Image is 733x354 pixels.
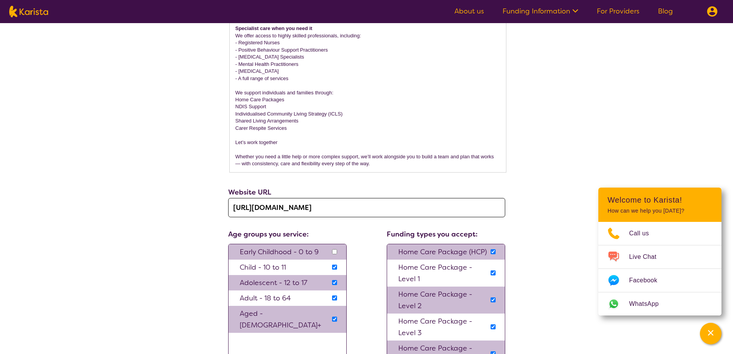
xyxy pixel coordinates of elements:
p: - [MEDICAL_DATA] Specialists [235,54,500,60]
p: We support individuals and families through: [235,89,500,96]
a: About us [454,7,484,16]
img: Karista logo [9,6,48,17]
p: - Registered Nurses [235,39,500,46]
label: Website URL [228,188,271,197]
p: Shared Living Arrangements [235,117,500,124]
p: How can we help you [DATE]? [608,208,712,214]
p: - [MEDICAL_DATA] [235,68,500,75]
p: Home Care Package - Level 3 [398,315,489,339]
input: http:// [228,198,505,217]
label: Age groups you service: [228,230,309,239]
img: menu [707,6,718,17]
a: For Providers [597,7,639,16]
span: Live Chat [629,251,666,263]
p: Early Childhood - 0 to 9 [240,246,319,258]
p: We offer access to highly skilled professionals, including: [235,32,500,39]
p: Whether you need a little help or more complex support, we’ll work alongside you to build a team ... [235,153,500,168]
p: Home Care Packages [235,96,500,103]
span: Call us [629,228,658,239]
p: Aged - [DEMOGRAPHIC_DATA]+ [240,308,330,331]
p: Adult - 18 to 64 [240,292,291,304]
p: - A full range of services [235,75,500,82]
label: Funding types you accept: [387,230,478,239]
p: - Positive Behaviour Support Practitioners [235,47,500,54]
p: Adolescent - 12 to 17 [240,277,307,289]
a: Funding Information [503,7,578,16]
h2: Welcome to Karista! [608,195,712,205]
div: Channel Menu [598,188,721,315]
p: Child - 10 to 11 [240,262,286,273]
strong: Specialist care when you need it [235,25,312,31]
a: Blog [658,7,673,16]
p: - Mental Health Practitioners [235,61,500,68]
span: Facebook [629,275,666,286]
p: Home Care Package - Level 1 [398,262,489,285]
p: Carer Respite Services [235,125,500,132]
p: Home Care Package (HCP) [398,246,487,258]
p: Home Care Package - Level 2 [398,289,489,312]
p: Individualised Community Living Strategy (ICLS) [235,111,500,117]
p: NDIS Support [235,103,500,110]
ul: Choose channel [598,222,721,315]
span: WhatsApp [629,298,668,310]
a: Web link opens in a new tab. [598,292,721,315]
p: Let’s work together [235,139,500,146]
button: Channel Menu [700,323,721,344]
